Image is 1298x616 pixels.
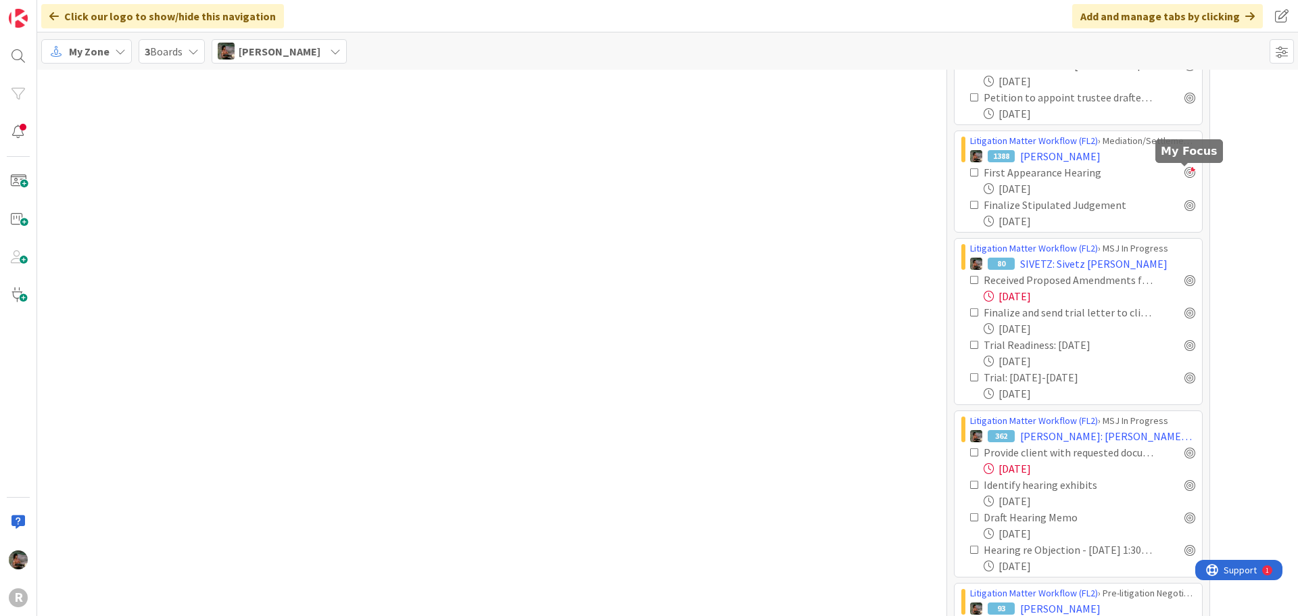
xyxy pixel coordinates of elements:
span: [PERSON_NAME] [1020,148,1101,164]
div: Trial: [DATE]-[DATE] [984,369,1126,385]
a: Litigation Matter Workflow (FL2) [970,587,1098,599]
div: Add and manage tabs by clicking [1072,4,1263,28]
b: 3 [145,45,150,58]
div: Finalize and send trial letter to clients [984,304,1155,321]
div: [DATE] [984,73,1195,89]
div: 93 [988,602,1015,615]
div: › MSJ In Progress [970,414,1195,428]
div: [DATE] [984,213,1195,229]
span: SIVETZ: Sivetz [PERSON_NAME] [1020,256,1168,272]
div: Trial Readiness: [DATE] [984,337,1132,353]
img: MW [970,602,982,615]
div: [DATE] [984,181,1195,197]
div: [DATE] [984,321,1195,337]
span: [PERSON_NAME] [239,43,320,60]
div: Identify hearing exhibits [984,477,1135,493]
div: [DATE] [984,460,1195,477]
div: 80 [988,258,1015,270]
div: R [9,588,28,607]
div: Finalize Stipulated Judgement [984,197,1150,213]
img: MW [970,258,982,270]
div: [DATE] [984,493,1195,509]
img: MW [970,430,982,442]
div: › Mediation/Settlement in Progress [970,134,1195,148]
div: [DATE] [984,288,1195,304]
img: Visit kanbanzone.com [9,9,28,28]
div: [DATE] [984,525,1195,542]
div: Hearing re Objection - [DATE] 1:30pm [984,542,1155,558]
img: MW [9,550,28,569]
a: Litigation Matter Workflow (FL2) [970,135,1098,147]
div: Draft Hearing Memo [984,509,1126,525]
span: Boards [145,43,183,60]
div: 362 [988,430,1015,442]
div: Provide client with requested documents (see 9/15 email) [984,444,1155,460]
img: MW [218,43,235,60]
div: [DATE] [984,105,1195,122]
div: [DATE] [984,353,1195,369]
a: Litigation Matter Workflow (FL2) [970,242,1098,254]
div: Petition to appoint trustee drafted by Attorney [984,89,1155,105]
span: My Zone [69,43,110,60]
div: [DATE] [984,385,1195,402]
div: › Pre-litigation Negotiation [970,586,1195,600]
div: 1388 [988,150,1015,162]
div: 1 [70,5,74,16]
div: › MSJ In Progress [970,241,1195,256]
span: [PERSON_NAME]: [PERSON_NAME] Abuse Claim [1020,428,1195,444]
div: [DATE] [984,558,1195,574]
img: MW [970,150,982,162]
div: First Appearance Hearing [984,164,1137,181]
div: Click our logo to show/hide this navigation [41,4,284,28]
h5: My Focus [1161,145,1218,158]
div: Received Proposed Amendments from opposing counsel [984,272,1155,288]
a: Litigation Matter Workflow (FL2) [970,414,1098,427]
span: Support [28,2,62,18]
